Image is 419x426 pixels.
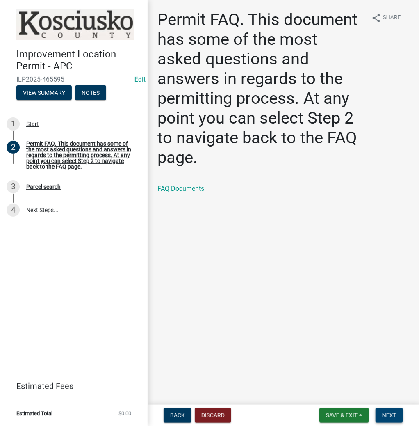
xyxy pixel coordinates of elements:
[382,412,396,419] span: Next
[26,141,134,169] div: Permit FAQ. This document has some of the most asked questions and answers in regards to the perm...
[7,141,20,154] div: 2
[16,90,72,96] wm-modal-confirm: Summary
[16,411,52,416] span: Estimated Total
[376,408,403,423] button: Next
[16,48,141,72] h4: Improvement Location Permit - APC
[170,412,185,419] span: Back
[134,76,146,83] wm-modal-confirm: Edit Application Number
[383,13,401,23] span: Share
[157,10,365,167] h1: Permit FAQ. This document has some of the most asked questions and answers in regards to the perm...
[26,184,61,190] div: Parcel search
[365,10,408,26] button: shareShare
[326,412,358,419] span: Save & Exit
[7,117,20,131] div: 1
[7,204,20,217] div: 4
[16,76,131,83] span: ILP2025-465595
[118,411,131,416] span: $0.00
[16,9,134,40] img: Kosciusko County, Indiana
[75,85,106,100] button: Notes
[134,76,146,83] a: Edit
[164,408,191,423] button: Back
[195,408,231,423] button: Discard
[16,85,72,100] button: View Summary
[26,121,39,127] div: Start
[319,408,369,423] button: Save & Exit
[75,90,106,96] wm-modal-confirm: Notes
[7,378,134,394] a: Estimated Fees
[7,180,20,193] div: 3
[157,185,204,192] a: FAQ Documents
[371,13,381,23] i: share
